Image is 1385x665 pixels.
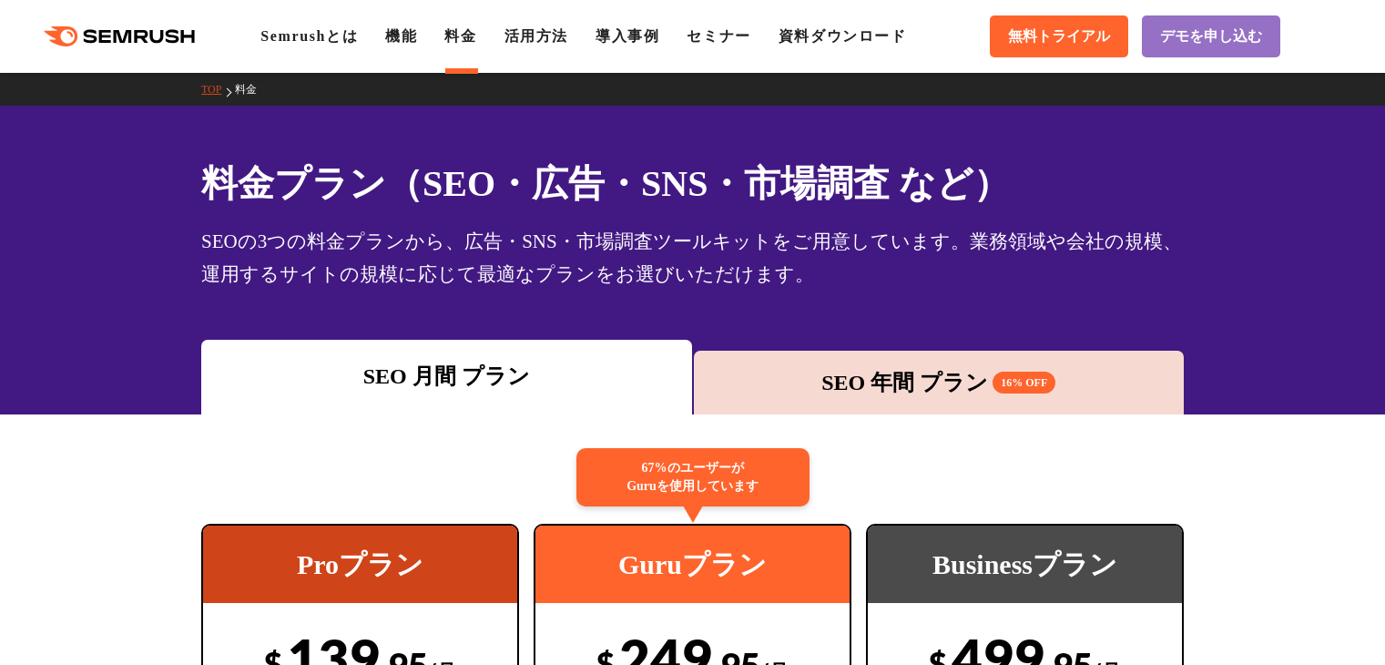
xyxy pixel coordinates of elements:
[201,225,1184,291] div: SEOの3つの料金プランから、広告・SNS・市場調査ツールキットをご用意しています。業務領域や会社の規模、運用するサイトの規模に応じて最適なプランをお選びいただけます。
[260,28,358,44] a: Semrushとは
[993,372,1055,394] span: 16% OFF
[201,157,1184,210] h1: 料金プラン（SEO・広告・SNS・市場調査 など）
[703,366,1176,399] div: SEO 年間 プラン
[1142,15,1280,57] a: デモを申し込む
[1160,27,1262,46] span: デモを申し込む
[576,448,810,506] div: 67%のユーザーが Guruを使用しています
[535,526,850,603] div: Guruプラン
[444,28,476,44] a: 料金
[210,360,683,393] div: SEO 月間 プラン
[203,526,517,603] div: Proプラン
[385,28,417,44] a: 機能
[868,526,1182,603] div: Businessプラン
[201,83,235,96] a: TOP
[779,28,907,44] a: 資料ダウンロード
[596,28,659,44] a: 導入事例
[1008,27,1110,46] span: 無料トライアル
[990,15,1128,57] a: 無料トライアル
[687,28,750,44] a: セミナー
[504,28,568,44] a: 活用方法
[235,83,270,96] a: 料金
